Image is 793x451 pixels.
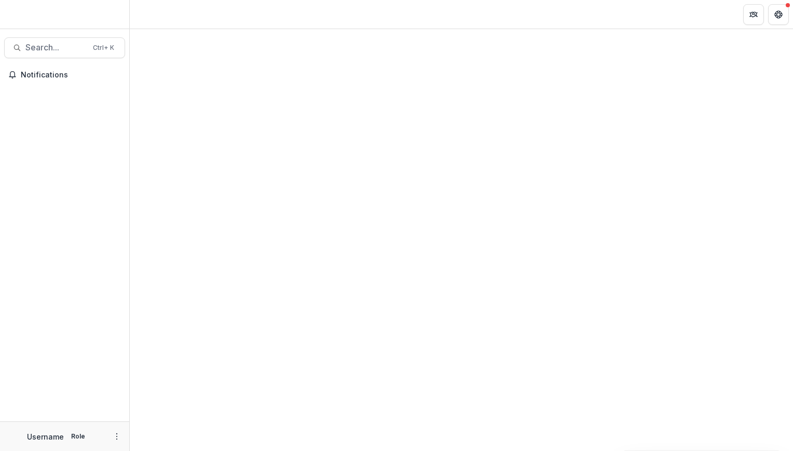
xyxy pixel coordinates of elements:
button: Get Help [768,4,789,25]
button: Notifications [4,67,125,83]
button: Search... [4,37,125,58]
span: Notifications [21,71,121,79]
span: Search... [25,43,87,52]
button: Partners [743,4,764,25]
nav: breadcrumb [134,7,178,22]
div: Ctrl + K [91,42,116,54]
button: More [111,430,123,443]
p: Username [27,431,64,442]
p: Role [68,432,88,441]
